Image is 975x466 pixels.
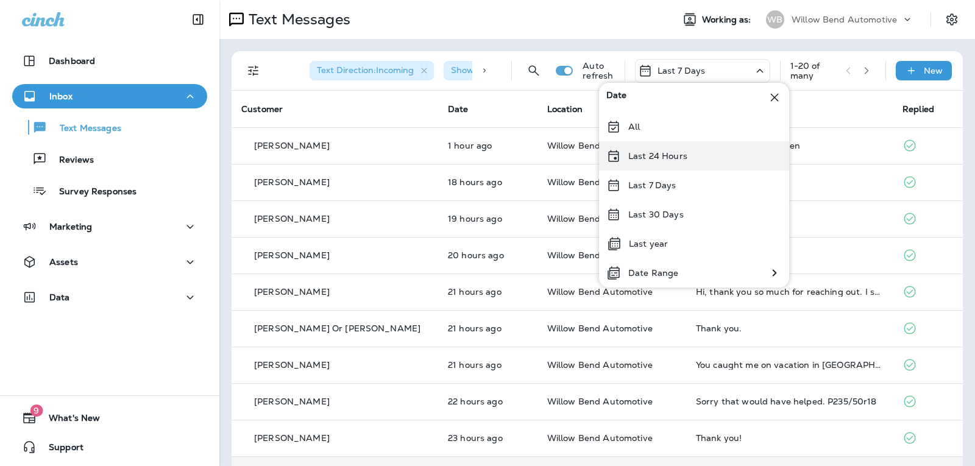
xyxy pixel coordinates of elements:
[583,61,614,80] p: Auto refresh
[941,9,963,30] button: Settings
[49,257,78,267] p: Assets
[628,268,678,278] p: Date Range
[790,61,836,80] div: 1 - 20 of many
[547,104,583,115] span: Location
[310,61,434,80] div: Text Direction:Incoming
[451,65,598,76] span: Show Start/Stop/Unsubscribe : true
[47,155,94,166] p: Reviews
[658,66,706,76] p: Last 7 Days
[924,66,943,76] p: New
[696,397,883,406] div: Sorry that would have helped. P235/50r18
[12,49,207,73] button: Dashboard
[241,58,266,83] button: Filters
[254,250,330,260] p: [PERSON_NAME]
[444,61,618,80] div: Show Start/Stop/Unsubscribe:true
[628,122,640,132] p: All
[702,15,754,25] span: Working as:
[49,292,70,302] p: Data
[448,177,528,187] p: Sep 15, 2025 03:50 PM
[47,186,136,198] p: Survey Responses
[254,323,420,333] p: [PERSON_NAME] Or [PERSON_NAME]
[606,90,627,105] span: Date
[254,177,330,187] p: [PERSON_NAME]
[181,7,215,32] button: Collapse Sidebar
[49,222,92,231] p: Marketing
[448,104,469,115] span: Date
[254,397,330,406] p: [PERSON_NAME]
[48,123,121,135] p: Text Messages
[12,406,207,430] button: 9What's New
[12,285,207,309] button: Data
[254,287,330,297] p: [PERSON_NAME]
[254,141,330,150] p: [PERSON_NAME]
[696,287,883,297] div: Hi, thank you so much for reaching out. I still have 1000 miles on my car before I need an oil ch...
[37,413,100,428] span: What's New
[30,404,43,417] span: 9
[12,435,207,459] button: Support
[448,214,528,224] p: Sep 15, 2025 02:56 PM
[12,84,207,108] button: Inbox
[12,146,207,172] button: Reviews
[628,210,684,219] p: Last 30 Days
[49,91,73,101] p: Inbox
[37,442,83,457] span: Support
[12,178,207,203] button: Survey Responses
[696,250,883,260] div: Yes
[547,250,653,261] span: Willow Bend Automotive
[448,360,528,370] p: Sep 15, 2025 01:03 PM
[547,140,653,151] span: Willow Bend Automotive
[902,104,934,115] span: Replied
[547,396,653,407] span: Willow Bend Automotive
[696,323,883,333] div: Thank you.
[629,239,668,249] p: Last year
[244,10,350,29] p: Text Messages
[448,287,528,297] p: Sep 15, 2025 01:30 PM
[49,56,95,66] p: Dashboard
[766,10,784,29] div: WB
[448,397,528,406] p: Sep 15, 2025 11:45 AM
[448,250,528,260] p: Sep 15, 2025 02:17 PM
[241,104,283,115] span: Customer
[547,323,653,334] span: Willow Bend Automotive
[448,141,528,150] p: Sep 16, 2025 09:19 AM
[696,214,883,224] div: Yes
[696,141,883,150] div: Thank you! See you then
[254,433,330,443] p: [PERSON_NAME]
[547,177,653,188] span: Willow Bend Automotive
[254,360,330,370] p: [PERSON_NAME]
[254,214,330,224] p: [PERSON_NAME]
[696,433,883,443] div: Thank you!
[547,432,653,443] span: Willow Bend Automotive
[792,15,897,24] p: Willow Bend Automotive
[317,65,414,76] span: Text Direction : Incoming
[12,115,207,140] button: Text Messages
[12,250,207,274] button: Assets
[448,433,528,443] p: Sep 15, 2025 11:27 AM
[696,360,883,370] div: You caught me on vacation in Thailand, it's 12:02 am still out bar hopping, LoL 🤣 I'll contact yo...
[628,151,687,161] p: Last 24 Hours
[522,58,546,83] button: Search Messages
[628,180,676,190] p: Last 7 Days
[12,214,207,239] button: Marketing
[547,213,653,224] span: Willow Bend Automotive
[547,359,653,370] span: Willow Bend Automotive
[696,177,883,187] div: Yes
[547,286,653,297] span: Willow Bend Automotive
[448,323,528,333] p: Sep 15, 2025 01:14 PM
